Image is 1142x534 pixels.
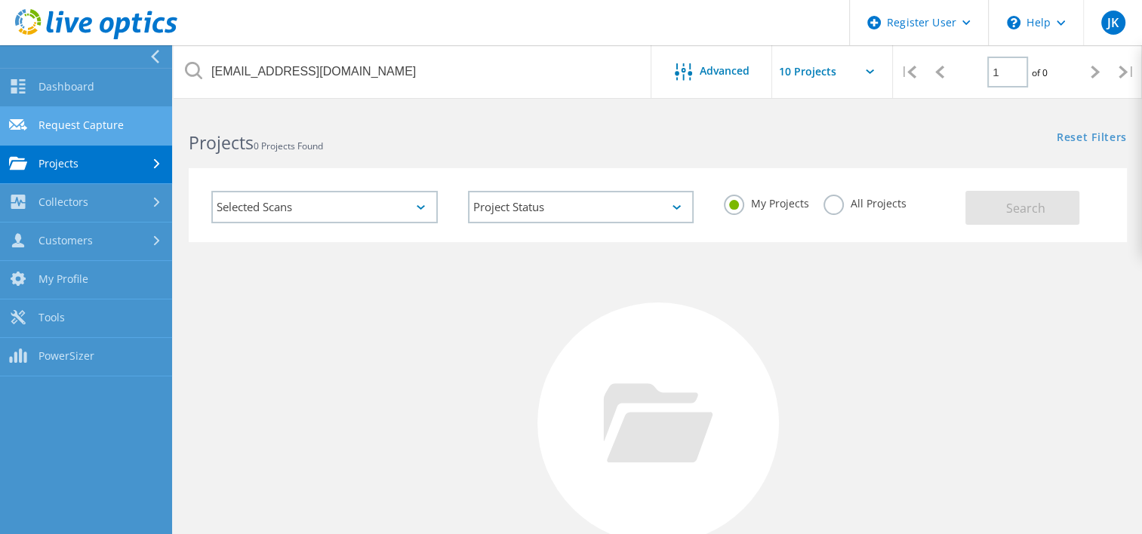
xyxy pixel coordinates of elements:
a: Reset Filters [1057,132,1127,145]
span: 0 Projects Found [254,140,323,152]
label: All Projects [823,195,906,209]
div: | [1111,45,1142,99]
div: Project Status [468,191,694,223]
input: Search projects by name, owner, ID, company, etc [174,45,652,98]
label: My Projects [724,195,808,209]
span: of 0 [1032,66,1048,79]
a: Live Optics Dashboard [15,32,177,42]
div: Selected Scans [211,191,438,223]
svg: \n [1007,16,1020,29]
span: JK [1107,17,1119,29]
b: Projects [189,130,254,155]
span: Search [1006,200,1045,216]
div: | [893,45,924,99]
button: Search [965,191,1079,225]
span: Advanced [700,66,750,76]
